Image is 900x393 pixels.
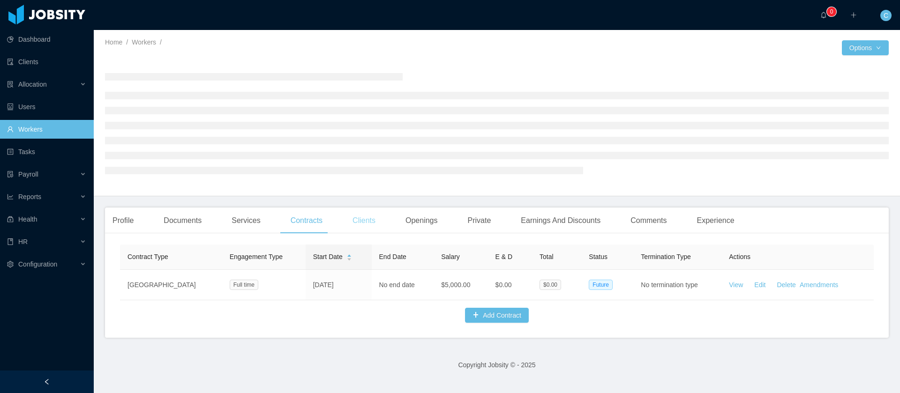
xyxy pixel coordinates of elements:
[495,253,513,260] span: E & D
[589,253,607,260] span: Status
[7,216,14,222] i: icon: medicine-box
[441,281,470,289] span: $5,000.00
[398,208,445,234] div: Openings
[105,38,122,46] a: Home
[18,215,37,223] span: Health
[777,281,795,289] a: Delete
[540,280,561,290] span: $0.00
[729,253,750,260] span: Actions
[306,270,372,300] td: [DATE]
[7,193,14,200] i: icon: line-chart
[313,252,343,262] span: Start Date
[7,120,86,139] a: icon: userWorkers
[346,257,352,260] i: icon: caret-down
[18,81,47,88] span: Allocation
[540,253,554,260] span: Total
[18,260,57,268] span: Configuration
[283,208,330,234] div: Contracts
[7,52,86,71] a: icon: auditClients
[743,277,773,292] button: Edit
[120,270,222,300] td: [GEOGRAPHIC_DATA]
[441,253,460,260] span: Salary
[105,208,141,234] div: Profile
[633,270,721,300] td: No termination type
[850,12,857,18] i: icon: plus
[827,7,836,16] sup: 0
[224,208,268,234] div: Services
[820,12,827,18] i: icon: bell
[94,349,900,381] footer: Copyright Jobsity © - 2025
[754,281,765,289] a: Edit
[7,97,86,116] a: icon: robotUsers
[230,253,283,260] span: Engagement Type
[800,281,838,289] a: Amendments
[132,38,156,46] a: Workers
[465,308,529,323] button: icon: plusAdd Contract
[7,142,86,161] a: icon: profileTasks
[345,208,383,234] div: Clients
[495,281,512,289] span: $0.00
[7,30,86,49] a: icon: pie-chartDashboard
[346,253,352,260] div: Sort
[7,238,14,245] i: icon: book
[729,281,743,289] a: View
[156,208,209,234] div: Documents
[18,171,38,178] span: Payroll
[7,81,14,88] i: icon: solution
[160,38,162,46] span: /
[513,208,608,234] div: Earnings And Discounts
[842,40,889,55] button: Optionsicon: down
[379,253,406,260] span: End Date
[126,38,128,46] span: /
[460,208,499,234] div: Private
[127,253,168,260] span: Contract Type
[230,280,258,290] span: Full time
[589,280,613,290] span: Future
[623,208,674,234] div: Comments
[7,171,14,178] i: icon: file-protect
[884,10,888,21] span: C
[346,253,352,256] i: icon: caret-up
[641,253,690,260] span: Termination Type
[372,270,434,300] td: No end date
[18,238,28,245] span: HR
[7,261,14,267] i: icon: setting
[690,208,742,234] div: Experience
[18,193,41,200] span: Reports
